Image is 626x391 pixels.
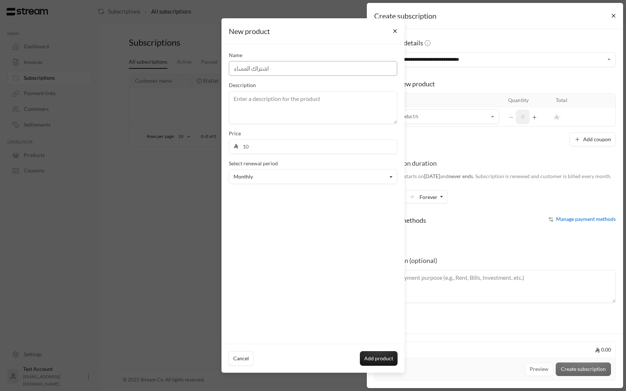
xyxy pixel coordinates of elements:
[360,351,398,366] button: Add product
[229,130,241,137] label: Price
[229,169,397,184] button: Monthly
[389,25,402,38] button: Close
[229,82,256,89] label: Description
[229,160,278,167] label: Select renewal period
[229,52,242,59] label: Name
[228,351,254,366] button: Cancel
[229,61,397,76] input: Enter the name of the product
[238,140,392,154] input: Enter the price for the product
[229,27,270,35] span: New product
